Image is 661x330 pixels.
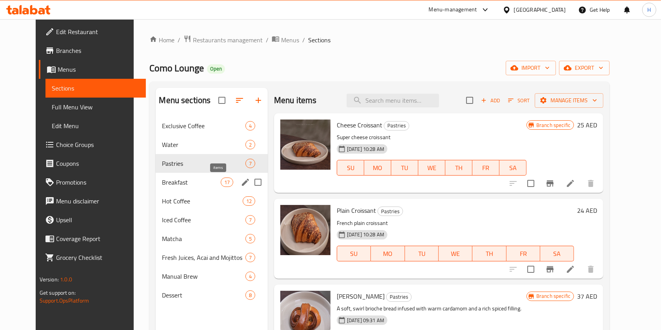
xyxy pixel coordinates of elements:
span: Dessert [162,290,245,300]
span: 4 [246,122,255,130]
span: Hot Coffee [162,196,242,206]
button: Add section [249,91,268,110]
button: WE [439,246,472,261]
button: TH [472,246,506,261]
img: Plain Croissant [280,205,330,255]
span: Como Lounge [149,59,204,77]
button: SA [540,246,574,261]
button: SA [499,160,527,176]
h6: 24 AED [577,205,597,216]
span: Grocery Checklist [56,253,140,262]
span: Select to update [523,175,539,192]
a: Support.OpsPlatform [40,296,89,306]
span: Matcha [162,234,245,243]
div: Pastries [162,159,245,168]
span: Sort [508,96,530,105]
span: Version: [40,274,59,285]
div: items [245,121,255,131]
div: items [245,272,255,281]
li: / [302,35,305,45]
button: delete [581,260,600,279]
span: WE [442,248,469,259]
a: Upsell [39,210,146,229]
span: H [647,5,651,14]
span: SA [543,248,571,259]
span: Select all sections [214,92,230,109]
span: Pastries [387,292,411,301]
a: Branches [39,41,146,60]
span: 2 [246,141,255,149]
button: FR [507,246,540,261]
p: A soft, swirl brioche bread infused with warm cardamom and a rich spiced filling. [337,304,527,314]
li: / [178,35,180,45]
span: [DATE] 10:28 AM [344,231,387,238]
span: Manage items [541,96,597,105]
button: Sort [506,94,532,107]
nav: breadcrumb [149,35,610,45]
span: Iced Coffee [162,215,245,225]
button: Manage items [535,93,603,108]
div: Pastries [384,121,409,131]
h2: Menu items [274,94,317,106]
button: SU [337,246,371,261]
div: Breakfast [162,178,220,187]
img: Cheese Croissant [280,120,330,170]
button: MO [371,246,405,261]
div: Fresh Juices, Acai and Mojittos [162,253,245,262]
span: MO [367,162,388,174]
span: Cheese Croissant [337,119,382,131]
span: TH [476,248,503,259]
span: Manual Brew [162,272,245,281]
span: Select to update [523,261,539,277]
span: Coverage Report [56,234,140,243]
div: items [245,215,255,225]
div: items [245,290,255,300]
button: MO [364,160,391,176]
a: Sections [45,79,146,98]
span: FR [476,162,496,174]
span: 12 [243,198,255,205]
span: 7 [246,160,255,167]
div: items [243,196,255,206]
button: Branch-specific-item [541,174,559,193]
span: Get support on: [40,288,76,298]
div: items [245,140,255,149]
a: Edit menu item [566,179,575,188]
span: Edit Menu [52,121,140,131]
p: Super cheese croissant [337,132,527,142]
span: Restaurants management [193,35,263,45]
div: Matcha5 [156,229,267,248]
span: Menus [281,35,299,45]
span: Branches [56,46,140,55]
a: Coverage Report [39,229,146,248]
span: Branch specific [533,292,574,300]
span: Sections [52,83,140,93]
input: search [347,94,439,107]
a: Home [149,35,174,45]
span: Add [480,96,501,105]
span: 1.0.0 [60,274,72,285]
span: MO [374,248,401,259]
h6: 37 AED [577,291,597,302]
a: Menus [272,35,299,45]
div: Fresh Juices, Acai and Mojittos7 [156,248,267,267]
span: Coupons [56,159,140,168]
div: items [245,159,255,168]
span: Upsell [56,215,140,225]
span: TU [408,248,436,259]
a: Edit menu item [566,265,575,274]
span: 5 [246,235,255,243]
span: [DATE] 10:28 AM [344,145,387,153]
nav: Menu sections [156,113,267,308]
a: Menu disclaimer [39,192,146,210]
span: 8 [246,292,255,299]
div: Water2 [156,135,267,154]
div: [GEOGRAPHIC_DATA] [514,5,566,14]
span: Sort sections [230,91,249,110]
span: Sections [308,35,330,45]
button: edit [240,176,251,188]
span: TU [394,162,415,174]
span: FR [510,248,537,259]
